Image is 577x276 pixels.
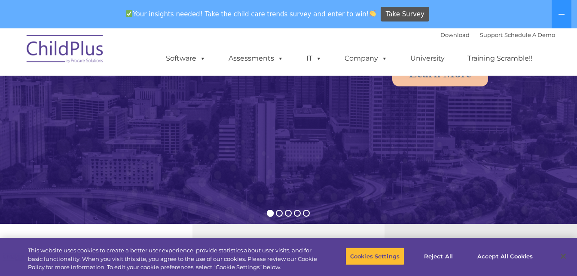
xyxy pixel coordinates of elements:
[369,10,376,17] img: 👏
[554,247,573,266] button: Close
[22,29,108,72] img: ChildPlus by Procare Solutions
[386,7,424,22] span: Take Survey
[473,247,537,265] button: Accept All Cookies
[504,31,555,38] a: Schedule A Demo
[119,92,156,98] span: Phone number
[440,31,555,38] font: |
[412,247,465,265] button: Reject All
[122,6,380,22] span: Your insights needed! Take the child care trends survey and enter to win!
[336,50,396,67] a: Company
[126,10,132,17] img: ✅
[440,31,470,38] a: Download
[119,57,146,63] span: Last name
[28,246,318,272] div: This website uses cookies to create a better user experience, provide statistics about user visit...
[298,50,330,67] a: IT
[381,7,429,22] a: Take Survey
[459,50,541,67] a: Training Scramble!!
[345,247,404,265] button: Cookies Settings
[157,50,214,67] a: Software
[402,50,453,67] a: University
[220,50,292,67] a: Assessments
[480,31,503,38] a: Support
